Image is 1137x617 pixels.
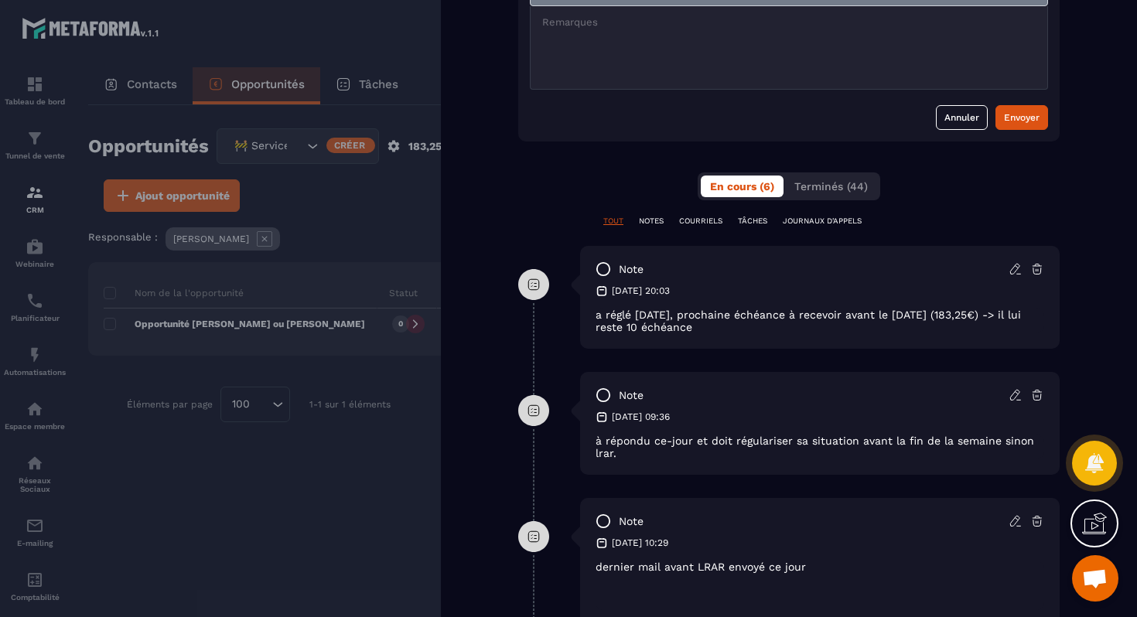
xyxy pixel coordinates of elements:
button: En cours (6) [701,176,784,197]
span: Terminés (44) [794,180,868,193]
p: note [619,388,644,403]
p: note [619,514,644,529]
p: à répondu ce-jour et doit régulariser sa situation avant la fin de la semaine sinon lrar. [596,435,1044,459]
a: Ouvrir le chat [1072,555,1118,602]
span: En cours (6) [710,180,774,193]
p: JOURNAUX D'APPELS [783,216,862,227]
p: TÂCHES [738,216,767,227]
button: Annuler [936,105,988,130]
p: note [619,262,644,277]
p: [DATE] 09:36 [612,411,670,423]
div: Envoyer [1004,110,1040,125]
p: COURRIELS [679,216,722,227]
p: NOTES [639,216,664,227]
p: dernier mail avant LRAR envoyé ce jour [596,561,1044,573]
button: Envoyer [995,105,1048,130]
button: Terminés (44) [785,176,877,197]
p: TOUT [603,216,623,227]
p: a réglé [DATE], prochaine échéance à recevoir avant le [DATE] (183,25€) -> il lui reste 10 échéance [596,308,1044,333]
p: [DATE] 10:29 [612,537,668,549]
p: [DATE] 20:03 [612,285,670,297]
